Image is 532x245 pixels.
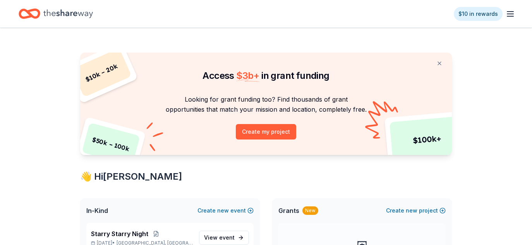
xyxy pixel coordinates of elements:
span: event [219,234,235,241]
button: Createnewevent [197,206,254,215]
div: New [302,206,318,215]
a: View event [199,231,249,245]
span: Starry Starry Night [91,229,148,238]
a: Home [19,5,93,23]
span: new [217,206,229,215]
span: View [204,233,235,242]
span: new [406,206,417,215]
span: Grants [278,206,299,215]
div: $ 10k – 20k [72,48,132,97]
p: Looking for grant funding too? Find thousands of grant opportunities that match your mission and ... [89,94,443,115]
span: Access in grant funding [203,70,329,81]
a: $10 in rewards [454,7,503,21]
span: In-Kind [86,206,108,215]
div: 👋 Hi [PERSON_NAME] [80,170,452,183]
button: Create my project [236,124,296,140]
span: $ 3b + [236,70,259,81]
button: Createnewproject [386,206,446,215]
